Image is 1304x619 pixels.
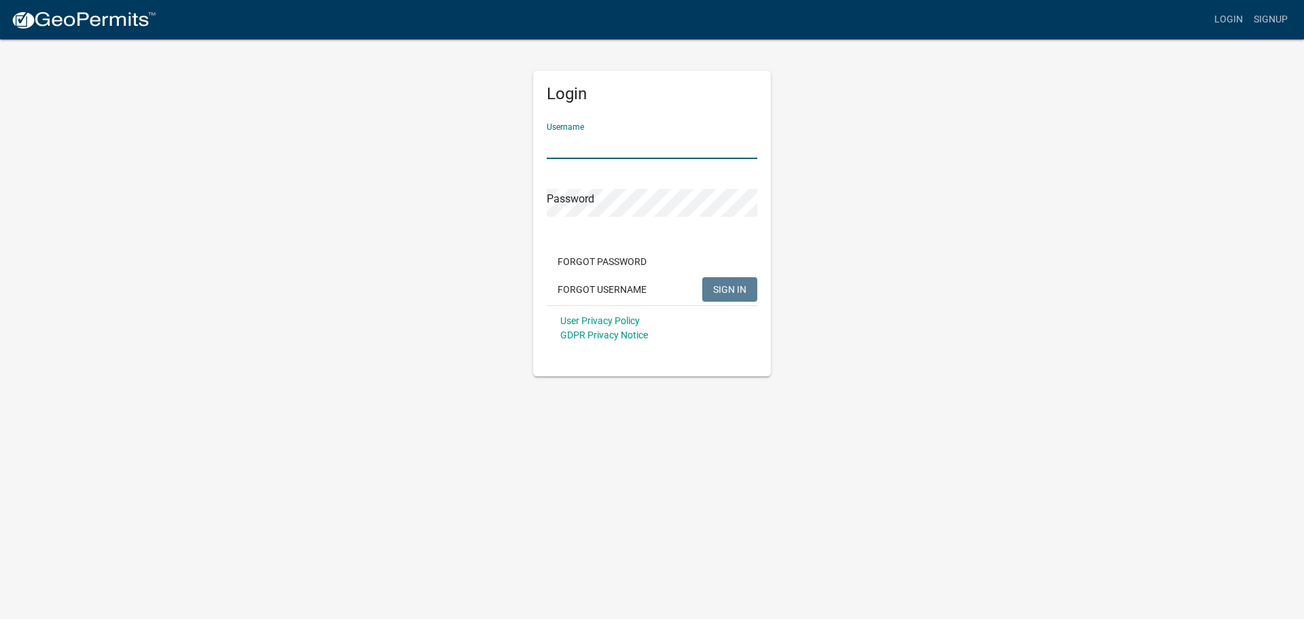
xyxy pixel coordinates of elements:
a: Signup [1248,7,1293,33]
button: SIGN IN [702,277,757,302]
a: GDPR Privacy Notice [560,330,648,340]
span: SIGN IN [713,283,746,294]
h5: Login [547,84,757,104]
button: Forgot Password [547,249,657,274]
button: Forgot Username [547,277,657,302]
a: Login [1209,7,1248,33]
a: User Privacy Policy [560,315,640,326]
